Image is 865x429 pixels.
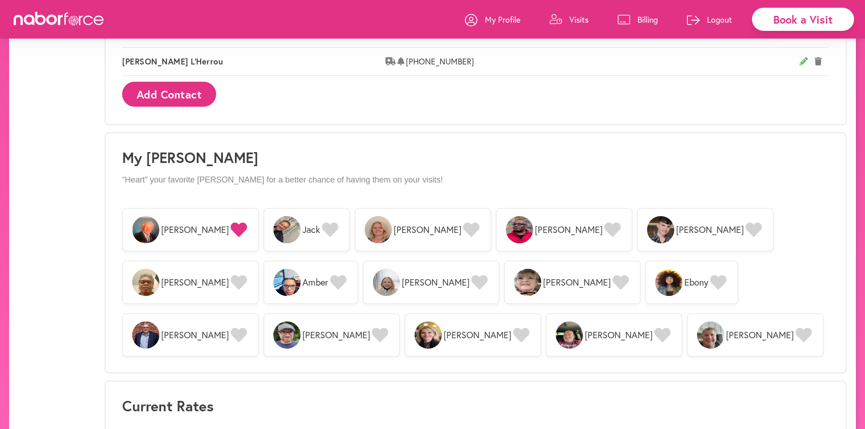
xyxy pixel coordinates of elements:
[752,8,854,31] div: Book a Visit
[549,6,588,33] a: Visits
[302,224,320,235] span: Jack
[687,6,732,33] a: Logout
[647,216,674,243] img: RxZy83dXQpi7EluXTq4n
[726,330,794,340] span: [PERSON_NAME]
[697,321,724,349] img: WbbQWvdRriR7lrMZuUq1
[373,269,400,296] img: XTNvWgkGRzas5KozkHkA
[415,321,442,349] img: HqMcQoWtReMgf5CVl1nQ
[394,224,461,235] span: [PERSON_NAME]
[122,57,386,67] span: [PERSON_NAME] L'Herrou
[543,277,611,288] span: [PERSON_NAME]
[676,224,744,235] span: [PERSON_NAME]
[514,269,541,296] img: 8hDb7J8PTmNq5R0x1VZA
[556,321,583,349] img: nkKCW3SwCQsMj7moawEA
[638,14,658,25] p: Billing
[132,216,159,243] img: sXsB9mfATE6iDqPPUcZg
[273,216,301,243] img: 4M4V9z9zQvOYUbfvetlS
[122,397,829,414] h3: Current Rates
[122,82,216,107] button: Add Contact
[161,330,229,340] span: [PERSON_NAME]
[485,14,520,25] p: My Profile
[273,321,301,349] img: Fwn0QMQ9TzOvhK6Yh1So
[122,149,829,166] h1: My [PERSON_NAME]
[161,277,229,288] span: [PERSON_NAME]
[302,277,328,288] span: Amber
[302,330,370,340] span: [PERSON_NAME]
[161,224,229,235] span: [PERSON_NAME]
[132,321,159,349] img: o32IQy1RgqSTHVwO0L2m
[569,14,588,25] p: Visits
[122,175,829,185] p: “Heart” your favorite [PERSON_NAME] for a better chance of having them on your visits!
[365,216,392,243] img: 8Y0dDCcTTdi0QC0OmBSx
[406,57,800,67] span: [PHONE_NUMBER]
[132,269,159,296] img: ypVGYwYuR9KgOEjZlct5
[655,269,682,296] img: kJeQeoIxTCGCXpcRNxz8
[465,6,520,33] a: My Profile
[273,269,301,296] img: bQFYEKm6S7mG6mceWPhJ
[444,330,511,340] span: [PERSON_NAME]
[684,277,708,288] span: Ebony
[402,277,470,288] span: [PERSON_NAME]
[618,6,658,33] a: Billing
[506,216,533,243] img: gnSzSRdjRAa97L6Ja0AS
[535,224,603,235] span: [PERSON_NAME]
[707,14,732,25] p: Logout
[585,330,652,340] span: [PERSON_NAME]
